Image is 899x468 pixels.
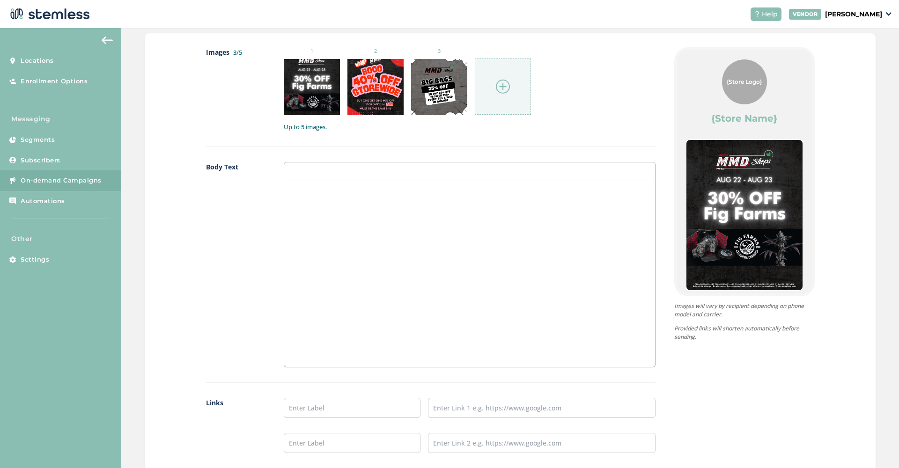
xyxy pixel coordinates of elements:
[428,433,656,453] input: Enter Link 2 e.g. https://www.google.com
[674,324,815,341] p: Provided links will shorten automatically before sending.
[284,123,655,132] label: Up to 5 images.
[711,112,777,125] label: {Store Name}
[284,398,420,418] input: Enter Label
[21,56,54,66] span: Locations
[7,5,90,23] img: logo-dark-0685b13c.svg
[686,140,803,290] img: jWSTe6QUS5zJ59feRGduiX1cttpC0heJqyxTni9yk7wOd8MIXwVlBrbcHqtsoUhvu1FKyA7WGP6BopGDWIJb8cXi8lPEAwqbe...
[21,135,55,145] span: Segments
[21,156,60,165] span: Subscribers
[886,12,892,16] img: icon_down-arrow-small-66adaf34.svg
[21,77,88,86] span: Enrollment Options
[102,37,113,44] img: icon-arrow-back-accent-c549486e.svg
[825,9,882,19] p: [PERSON_NAME]
[233,48,242,57] label: 3/5
[754,11,760,17] img: icon-help-white-03924b79.svg
[21,255,49,264] span: Settings
[762,9,778,19] span: Help
[21,197,65,206] span: Automations
[206,47,265,132] label: Images
[284,433,420,453] input: Enter Label
[789,9,821,20] div: VENDOR
[727,78,762,86] span: {Store Logo}
[347,59,404,115] img: Awn6yOpB16WGsjCSWYfyGqn9ukHEASA8eqtD2M97n78GMAyN0ZGgjcZGj3T75dNRj1fsoUb1ekHOIUQKG1frbAcK4tP+AO4vi...
[21,176,102,185] span: On-demand Campaigns
[428,398,656,418] input: Enter Link 1 e.g. https://www.google.com
[852,423,899,468] iframe: Chat Widget
[347,47,404,55] small: 2
[284,59,340,115] img: jWSTe6QUS5zJ59feRGduiX1cttpC0heJqyxTni9yk7wOd8MIXwVlBrbcHqtsoUhvu1FKyA7WGP6BopGDWIJb8cXi8lPEAwqbe...
[284,47,340,55] small: 1
[206,162,265,367] label: Body Text
[411,59,467,115] img: co+C8AdB0ak6m4+QAAAABJRU5ErkJggg==
[411,47,467,55] small: 3
[674,302,815,319] p: Images will vary by recipient depending on phone model and carrier.
[496,80,510,94] img: icon-circle-plus-45441306.svg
